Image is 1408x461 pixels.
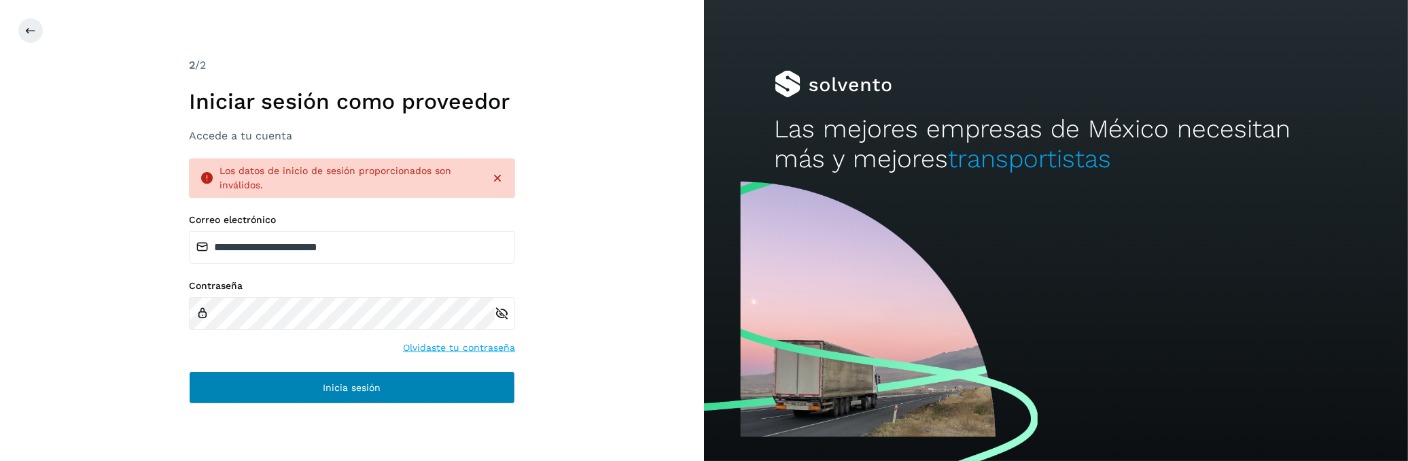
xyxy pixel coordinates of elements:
[189,280,515,292] label: Contraseña
[189,129,515,142] h3: Accede a tu cuenta
[323,383,381,392] span: Inicia sesión
[189,57,515,73] div: /2
[189,88,515,114] h1: Iniciar sesión como proveedor
[403,341,515,355] a: Olvidaste tu contraseña
[949,144,1112,173] span: transportistas
[219,164,480,192] div: Los datos de inicio de sesión proporcionados son inválidos.
[189,371,515,404] button: Inicia sesión
[189,58,195,71] span: 2
[775,114,1338,175] h2: Las mejores empresas de México necesitan más y mejores
[189,214,515,226] label: Correo electrónico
